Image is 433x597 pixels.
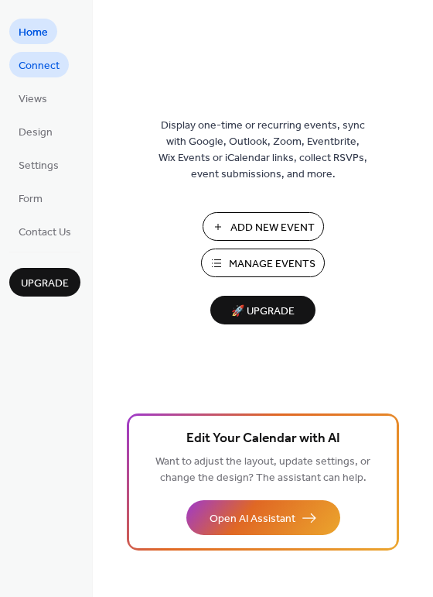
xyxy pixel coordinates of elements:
span: Connect [19,58,60,74]
span: Add New Event [230,220,315,236]
button: 🚀 Upgrade [210,296,315,324]
a: Design [9,118,62,144]
span: 🚀 Upgrade [220,301,306,322]
a: Settings [9,152,68,177]
span: Contact Us [19,225,71,241]
span: Display one-time or recurring events, sync with Google, Outlook, Zoom, Eventbrite, Wix Events or ... [159,118,367,183]
a: Form [9,185,52,211]
span: Settings [19,158,59,174]
a: Home [9,19,57,44]
span: Views [19,91,47,108]
span: Upgrade [21,276,69,292]
span: Want to adjust the layout, update settings, or change the design? The assistant can help. [155,451,370,489]
button: Upgrade [9,268,80,297]
button: Add New Event [203,212,324,241]
span: Home [19,25,48,41]
span: Manage Events [229,256,315,273]
span: Open AI Assistant [210,511,295,527]
button: Open AI Assistant [186,500,340,535]
a: Contact Us [9,218,80,244]
span: Form [19,191,43,208]
span: Design [19,125,53,141]
span: Edit Your Calendar with AI [186,428,340,450]
button: Manage Events [201,249,325,277]
a: Views [9,85,56,111]
a: Connect [9,52,69,77]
